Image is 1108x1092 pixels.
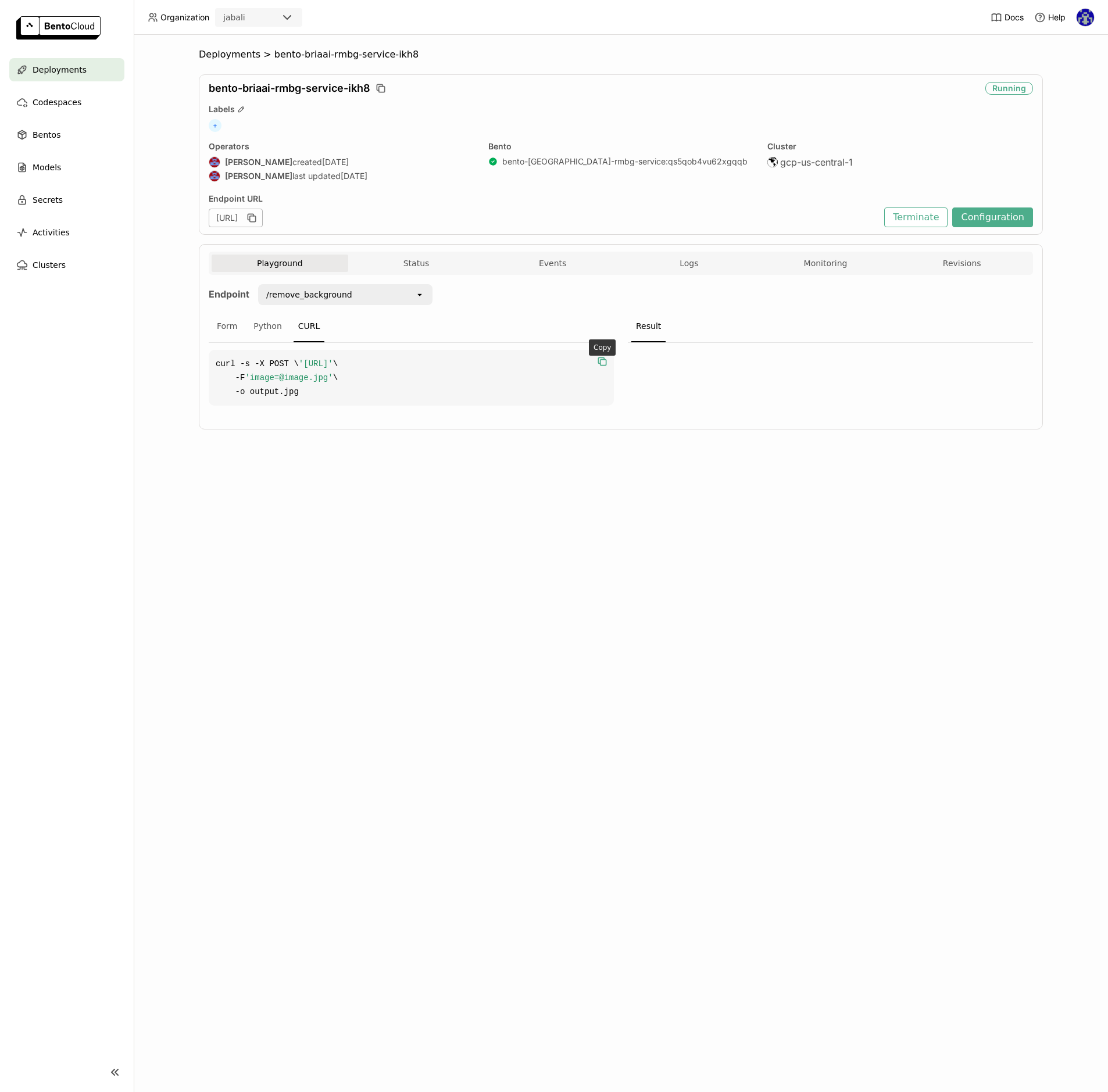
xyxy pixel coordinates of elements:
[9,188,124,212] a: Secrets
[33,225,70,239] span: Activities
[209,170,474,182] div: last updated
[9,221,124,244] a: Activities
[1005,12,1024,23] span: Docs
[9,123,124,146] a: Bentos
[209,156,474,168] div: created
[299,359,333,368] span: '[URL]'
[209,288,249,300] strong: Endpoint
[9,253,124,277] a: Clusters
[223,12,245,23] div: jabali
[33,258,66,272] span: Clusters
[274,49,419,60] span: bento-briaai-rmbg-service-ikh8
[209,171,220,181] img: Jhonatan Oliveira
[991,12,1024,23] a: Docs
[757,255,894,272] button: Monitoring
[348,255,485,272] button: Status
[780,156,853,168] span: gcp-us-central-1
[33,193,63,207] span: Secrets
[225,171,292,181] strong: [PERSON_NAME]
[488,141,754,152] div: Bento
[33,128,60,142] span: Bentos
[9,156,124,179] a: Models
[767,141,1033,152] div: Cluster
[212,311,242,342] div: Form
[680,258,698,268] span: Logs
[502,156,748,167] a: bento-[GEOGRAPHIC_DATA]-rmbg-service:qs5qob4vu62xgqqb
[33,95,81,109] span: Codespaces
[952,207,1033,227] button: Configuration
[209,194,878,204] div: Endpoint URL
[199,49,260,60] span: Deployments
[341,171,367,181] span: [DATE]
[322,157,349,167] span: [DATE]
[260,49,274,60] span: >
[209,157,220,167] img: Jhonatan Oliveira
[484,255,621,272] button: Events
[33,63,87,77] span: Deployments
[245,373,333,382] span: 'image=@image.jpg'
[209,209,263,227] div: [URL]
[353,289,355,300] input: Selected /remove_background.
[9,91,124,114] a: Codespaces
[884,207,948,227] button: Terminate
[209,350,614,406] code: curl -s -X POST \ \ -F \ -o output.jpg
[199,49,1043,60] nav: Breadcrumbs navigation
[209,141,474,152] div: Operators
[209,119,221,132] span: +
[212,255,348,272] button: Playground
[209,104,1033,114] div: Labels
[589,339,616,356] div: Copy
[893,255,1030,272] button: Revisions
[160,12,209,23] span: Organization
[1077,9,1094,26] img: Fernando Silveira
[1048,12,1066,23] span: Help
[16,16,101,40] img: logo
[249,311,287,342] div: Python
[415,290,424,299] svg: open
[294,311,325,342] div: CURL
[631,311,666,342] div: Result
[33,160,61,174] span: Models
[225,157,292,167] strong: [PERSON_NAME]
[1034,12,1066,23] div: Help
[266,289,352,300] div: /remove_background
[209,82,370,95] span: bento-briaai-rmbg-service-ikh8
[985,82,1033,95] div: Running
[9,58,124,81] a: Deployments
